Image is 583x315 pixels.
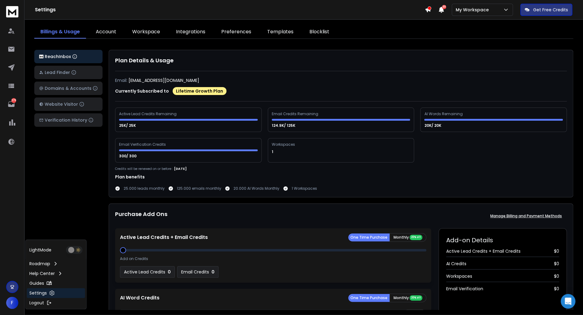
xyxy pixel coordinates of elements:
div: Active Lead Credits Remaining [119,112,178,116]
p: 124.9K/ 125K [272,123,296,128]
div: 20% off [409,295,422,301]
span: $ 0 [554,273,559,279]
h1: Settings [35,6,425,13]
a: Blocklist [303,26,335,38]
p: Get Free Credits [533,7,568,13]
p: Email: [115,77,127,83]
p: 20K/ 20K [424,123,442,128]
span: $ 0 [554,286,559,292]
p: Active Lead Credits [124,269,165,275]
a: Templates [261,26,300,38]
button: Monthly 20% off [390,233,426,242]
button: Lead Finder [34,66,103,79]
button: ReachInbox [34,50,103,63]
div: Email Verification Credits [119,142,167,147]
button: Get Free Credits [520,4,572,16]
p: 25K/ 25K [119,123,137,128]
a: Integrations [170,26,211,38]
p: 379 [11,98,16,103]
a: Settings [27,288,85,298]
p: Roadmap [29,261,50,267]
p: 0 [211,269,215,275]
p: Credits will be renewed on or before : [115,167,173,171]
span: $ 0 [554,248,559,254]
h1: Plan benefits [115,174,567,180]
p: 0 [168,269,171,275]
p: [EMAIL_ADDRESS][DOMAIN_NAME] [129,77,199,83]
p: 125.000 emails monthly [177,186,221,191]
p: Help Center [29,270,55,277]
a: Workspace [126,26,166,38]
p: 25.000 leads monthly [124,186,165,191]
img: logo [6,6,18,17]
p: Guides [29,280,44,286]
p: [DATE] [174,166,187,171]
button: One Time Purchase [348,233,390,241]
p: Email Credits [181,269,209,275]
p: Logout [29,300,44,306]
button: Website Visitor [34,97,103,111]
h2: Add-on Details [446,236,559,244]
a: Help Center [27,269,85,278]
a: Billings & Usage [34,26,86,38]
button: Verification History [34,113,103,127]
span: Active Lead Credits + Email Credits [446,248,521,254]
img: logo [39,55,43,59]
a: 379 [5,98,17,110]
p: Currently Subscribed to [115,88,169,94]
p: 1 [272,149,274,154]
p: 300/ 300 [119,154,137,159]
span: $ 0 [554,261,559,267]
a: Preferences [215,26,257,38]
div: Workspaces [272,142,296,147]
div: Email Credits Remaining [272,112,319,116]
button: F [6,297,18,309]
button: Monthly 20% off [390,294,426,302]
div: AI Words Remaining [424,112,463,116]
p: Add on Credits [120,256,148,261]
p: 1 Workspaces [292,186,317,191]
span: Email Verification [446,286,483,292]
span: AI Credits [446,261,466,267]
span: 50 [442,5,446,9]
p: Light Mode [29,247,51,253]
div: Open Intercom Messenger [561,294,575,309]
h1: Purchase Add Ons [115,210,167,222]
button: Manage Billing and Payment Methods [485,210,567,222]
h1: Plan Details & Usage [115,56,567,65]
p: 20.000 AI Words Monthly [234,186,279,191]
a: Guides [27,278,85,288]
p: AI Word Credits [120,294,159,302]
a: Roadmap [27,259,85,269]
a: Account [90,26,122,38]
div: Lifetime Growth Plan [173,87,226,95]
p: Active Lead Credits + Email Credits [120,234,208,241]
div: 20% off [409,235,422,240]
span: Workspaces [446,273,472,279]
p: Manage Billing and Payment Methods [490,214,562,218]
p: Settings [29,290,47,296]
button: Domains & Accounts [34,82,103,95]
button: One Time Purchase [348,294,390,302]
p: My Workspace [456,7,491,13]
